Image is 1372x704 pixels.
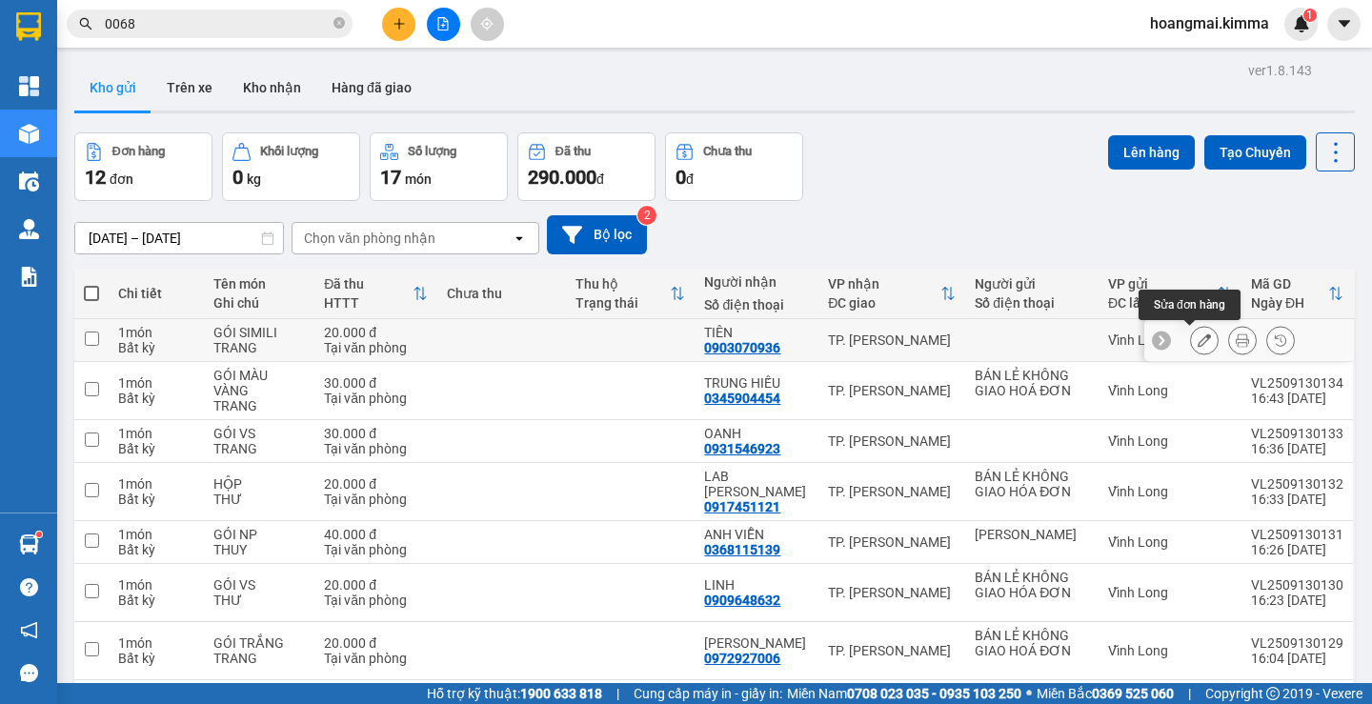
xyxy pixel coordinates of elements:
[324,426,428,441] div: 30.000 đ
[1092,686,1174,701] strong: 0369 525 060
[118,492,194,507] div: Bất kỳ
[405,171,432,187] span: món
[74,65,151,111] button: Kho gửi
[118,476,194,492] div: 1 món
[222,132,360,201] button: Khối lượng0kg
[975,276,1089,292] div: Người gửi
[1108,295,1217,311] div: ĐC lấy
[213,577,305,593] div: GÓI VS
[213,368,305,398] div: GÓI MÀU VÀNG
[16,12,41,41] img: logo-vxr
[1266,687,1280,700] span: copyright
[213,276,305,292] div: Tên món
[447,286,556,301] div: Chưa thu
[1248,60,1312,81] div: ver 1.8.143
[393,17,406,30] span: plus
[118,391,194,406] div: Bất kỳ
[704,577,809,593] div: LINH
[151,65,228,111] button: Trên xe
[118,651,194,666] div: Bất kỳ
[634,683,782,704] span: Cung cấp máy in - giấy in:
[1099,269,1241,319] th: Toggle SortBy
[324,391,428,406] div: Tại văn phòng
[213,295,305,311] div: Ghi chú
[686,171,694,187] span: đ
[213,593,305,608] div: THƯ
[333,15,345,33] span: close-circle
[704,441,780,456] div: 0931546923
[566,269,695,319] th: Toggle SortBy
[1108,383,1232,398] div: Vĩnh Long
[324,492,428,507] div: Tại văn phòng
[520,686,602,701] strong: 1900 633 818
[1108,534,1232,550] div: Vĩnh Long
[704,391,780,406] div: 0345904454
[382,8,415,41] button: plus
[213,492,305,507] div: THƯ
[1336,15,1353,32] span: caret-down
[124,85,276,111] div: 0903070936
[213,398,305,413] div: TRANG
[213,340,305,355] div: TRANG
[828,484,956,499] div: TP. [PERSON_NAME]
[828,332,956,348] div: TP. [PERSON_NAME]
[575,295,670,311] div: Trạng thái
[304,229,435,248] div: Chọn văn phòng nhận
[1037,683,1174,704] span: Miền Bắc
[124,62,276,85] div: TIÊN
[232,166,243,189] span: 0
[324,635,428,651] div: 20.000 đ
[19,534,39,554] img: warehouse-icon
[704,426,809,441] div: OANH
[828,383,956,398] div: TP. [PERSON_NAME]
[1251,542,1343,557] div: 16:26 [DATE]
[213,542,305,557] div: THUY
[316,65,427,111] button: Hàng đã giao
[118,593,194,608] div: Bất kỳ
[1251,426,1343,441] div: VL2509130133
[110,171,133,187] span: đơn
[787,683,1021,704] span: Miền Nam
[1251,651,1343,666] div: 16:04 [DATE]
[828,643,956,658] div: TP. [PERSON_NAME]
[1241,269,1353,319] th: Toggle SortBy
[704,635,809,651] div: MINH ANH
[517,132,656,201] button: Đã thu290.000đ
[118,441,194,456] div: Bất kỳ
[1251,375,1343,391] div: VL2509130134
[118,286,194,301] div: Chi tiết
[818,269,965,319] th: Toggle SortBy
[704,469,809,499] div: LAB KIM CHI
[75,223,283,253] input: Select a date range.
[324,577,428,593] div: 20.000 đ
[828,585,956,600] div: TP. [PERSON_NAME]
[118,542,194,557] div: Bất kỳ
[324,476,428,492] div: 20.000 đ
[14,123,71,143] span: Thu rồi :
[19,124,39,144] img: warehouse-icon
[324,325,428,340] div: 20.000 đ
[1108,276,1217,292] div: VP gửi
[314,269,437,319] th: Toggle SortBy
[975,570,1089,600] div: BÁN LẺ KHÔNG GIAO HÓA ĐƠN
[1190,326,1219,354] div: Sửa đơn hàng
[975,295,1089,311] div: Số điện thoại
[528,166,596,189] span: 290.000
[324,542,428,557] div: Tại văn phòng
[704,274,809,290] div: Người nhận
[213,476,305,492] div: HỘP
[975,469,1089,499] div: BÁN LẺ KHÔNG GIAO HÓA ĐƠN
[1251,295,1328,311] div: Ngày ĐH
[1188,683,1191,704] span: |
[118,340,194,355] div: Bất kỳ
[118,426,194,441] div: 1 món
[1306,9,1313,22] span: 1
[20,664,38,682] span: message
[19,219,39,239] img: warehouse-icon
[324,340,428,355] div: Tại văn phòng
[1251,441,1343,456] div: 16:36 [DATE]
[555,145,591,158] div: Đã thu
[704,375,809,391] div: TRUNG HIẾU
[1108,332,1232,348] div: Vĩnh Long
[213,325,305,340] div: GÓI SIMILI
